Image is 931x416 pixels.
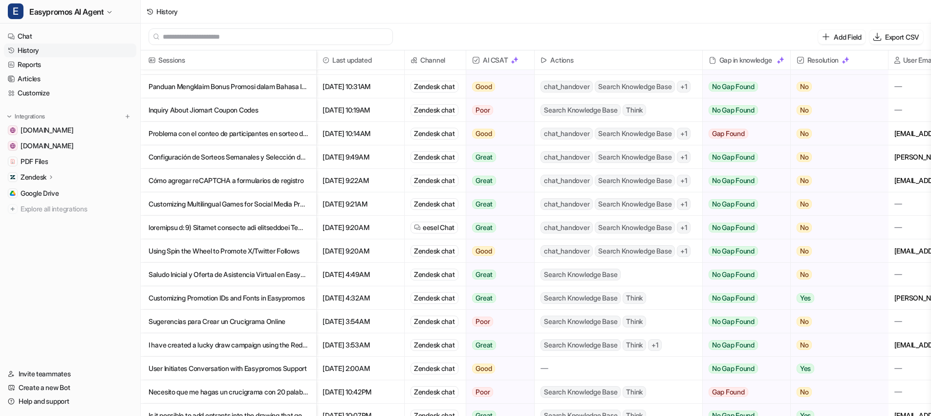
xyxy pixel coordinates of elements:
[797,129,812,139] span: No
[149,239,308,263] p: Using Spin the Wheel to Promote X/Twitter Follows
[541,339,621,351] span: Search Knowledge Base
[414,223,455,232] a: eesel Chat
[411,245,458,257] div: Zendesk chat
[4,381,136,394] a: Create a new Bot
[466,380,528,404] button: Poor
[321,75,400,98] span: [DATE] 10:31AM
[466,263,528,286] button: Great
[703,263,783,286] button: No Gap Found
[472,199,496,209] span: Great
[321,286,400,310] span: [DATE] 4:32AM
[595,175,675,186] span: Search Knowledge Base
[149,263,308,286] p: Saludo Inicial y Oferta de Asistencia Virtual en Easypromos
[149,192,308,216] p: Customizing Multilingual Games for Social Media Promotion
[797,317,812,326] span: No
[791,333,880,357] button: No
[411,339,458,351] div: Zendesk chat
[677,175,691,186] span: + 1
[466,145,528,169] button: Great
[885,32,919,42] p: Export CSV
[149,75,308,98] p: Panduan Mengklaim Bonus Promosi dalam Bahasa Indonesia
[321,333,400,357] span: [DATE] 3:53AM
[869,30,923,44] button: Export CSV
[321,263,400,286] span: [DATE] 4:49AM
[648,339,662,351] span: + 1
[472,387,493,397] span: Poor
[411,269,458,280] div: Zendesk chat
[677,81,691,92] span: + 1
[149,333,308,357] p: I have created a lucky draw campaign using the Redeem your code module in Easypromos. However, wh...
[709,223,758,232] span: No Gap Found
[4,139,136,153] a: easypromos-apiref.redoc.ly[DOMAIN_NAME]
[791,145,880,169] button: No
[703,192,783,216] button: No Gap Found
[791,310,880,333] button: No
[541,175,593,186] span: chat_handover
[703,216,783,239] button: No Gap Found
[321,169,400,192] span: [DATE] 9:22AM
[472,246,495,256] span: Good
[466,310,528,333] button: Poor
[791,75,880,98] button: No
[703,380,783,404] button: Gap Found
[707,50,786,70] div: Gap in knowledge
[411,386,458,398] div: Zendesk chat
[466,98,528,122] button: Poor
[541,104,621,116] span: Search Knowledge Base
[709,199,758,209] span: No Gap Found
[10,174,16,180] img: Zendesk
[149,122,308,145] p: Problema con el conteo de participantes en sorteo de post
[470,50,530,70] span: AI CSAT
[834,32,861,42] p: Add Field
[472,129,495,139] span: Good
[466,192,528,216] button: Great
[149,145,308,169] p: Configuración de Sorteos Semanales y Selección de Premios en Easypromos
[4,44,136,57] a: History
[321,216,400,239] span: [DATE] 9:20AM
[791,380,880,404] button: No
[541,222,593,233] span: chat_handover
[411,128,458,139] div: Zendesk chat
[703,145,783,169] button: No Gap Found
[709,387,748,397] span: Gap Found
[466,357,528,380] button: Good
[703,169,783,192] button: No Gap Found
[10,190,16,196] img: Google Drive
[677,151,691,163] span: + 1
[791,286,880,310] button: Yes
[703,286,783,310] button: No Gap Found
[145,50,312,70] span: Sessions
[149,357,308,380] p: User Initiates Conversation with Easypromos Support
[677,198,691,210] span: + 1
[797,82,812,92] span: No
[797,105,812,115] span: No
[4,202,136,216] a: Explore all integrations
[797,223,812,232] span: No
[709,105,758,115] span: No Gap Found
[791,122,880,145] button: No
[623,292,646,304] span: Think
[321,310,400,333] span: [DATE] 3:54AM
[703,239,783,263] button: No Gap Found
[472,317,493,326] span: Poor
[321,239,400,263] span: [DATE] 9:20AM
[4,394,136,408] a: Help and support
[472,364,495,373] span: Good
[4,123,136,137] a: www.easypromosapp.com[DOMAIN_NAME]
[21,188,59,198] span: Google Drive
[797,364,814,373] span: Yes
[595,81,675,92] span: Search Knowledge Base
[677,222,691,233] span: + 1
[21,125,73,135] span: [DOMAIN_NAME]
[709,82,758,92] span: No Gap Found
[541,81,593,92] span: chat_handover
[466,286,528,310] button: Great
[703,75,783,98] button: No Gap Found
[4,58,136,71] a: Reports
[411,104,458,116] div: Zendesk chat
[797,176,812,185] span: No
[677,245,691,257] span: + 1
[466,216,528,239] button: Great
[124,113,131,120] img: menu_add.svg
